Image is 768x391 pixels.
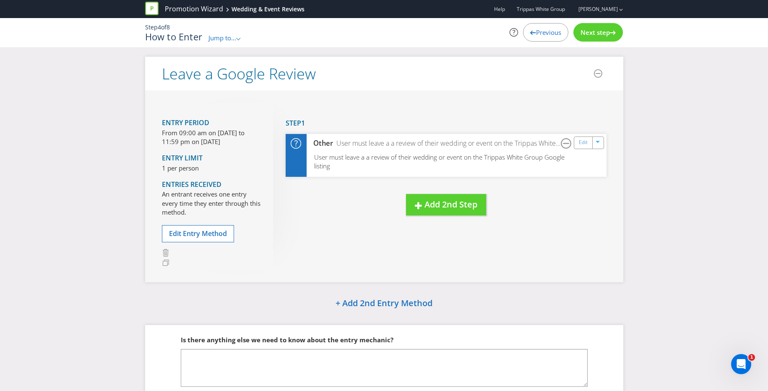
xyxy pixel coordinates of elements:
span: of [161,23,167,31]
button: Add 2nd Step [406,194,486,215]
span: 1 [748,354,755,361]
iframe: Intercom live chat [731,354,751,374]
span: Edit Entry Method [169,229,227,238]
a: Edit [579,138,588,147]
span: Jump to... [208,34,236,42]
div: Other [307,139,333,148]
a: Promotion Wizard [165,4,223,14]
span: Add 2nd Step [424,199,477,210]
span: Step [286,118,301,128]
div: Wedding & Event Reviews [232,5,305,13]
span: Previous [536,28,561,37]
span: 8 [167,23,170,31]
span: Is there anything else we need to know about the entry mechanic? [181,336,393,344]
button: + Add 2nd Entry Method [314,295,454,313]
h1: How to Enter [145,31,203,42]
span: User must leave a a review of their wedding or event on the Trippas White Group Google listing [314,153,565,170]
span: Next step [581,28,610,37]
h2: Leave a Google Review [162,66,316,82]
h4: Entries Received [162,181,260,189]
span: 4 [158,23,161,31]
p: An entrant receives one entry every time they enter through this method. [162,190,260,217]
span: 1 [301,118,305,128]
span: + Add 2nd Entry Method [336,297,432,309]
span: Entry Limit [162,153,203,163]
p: From 09:00 am on [DATE] to 11:59 pm on [DATE] [162,129,260,147]
a: [PERSON_NAME] [570,5,618,13]
span: Entry Period [162,118,209,127]
span: Step [145,23,158,31]
span: Trippas White Group [517,5,565,13]
p: 1 per person [162,164,260,173]
a: Help [494,5,505,13]
div: User must leave a a review of their wedding or event on the Trippas White Group Google listing [333,139,561,148]
button: Edit Entry Method [162,225,234,242]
